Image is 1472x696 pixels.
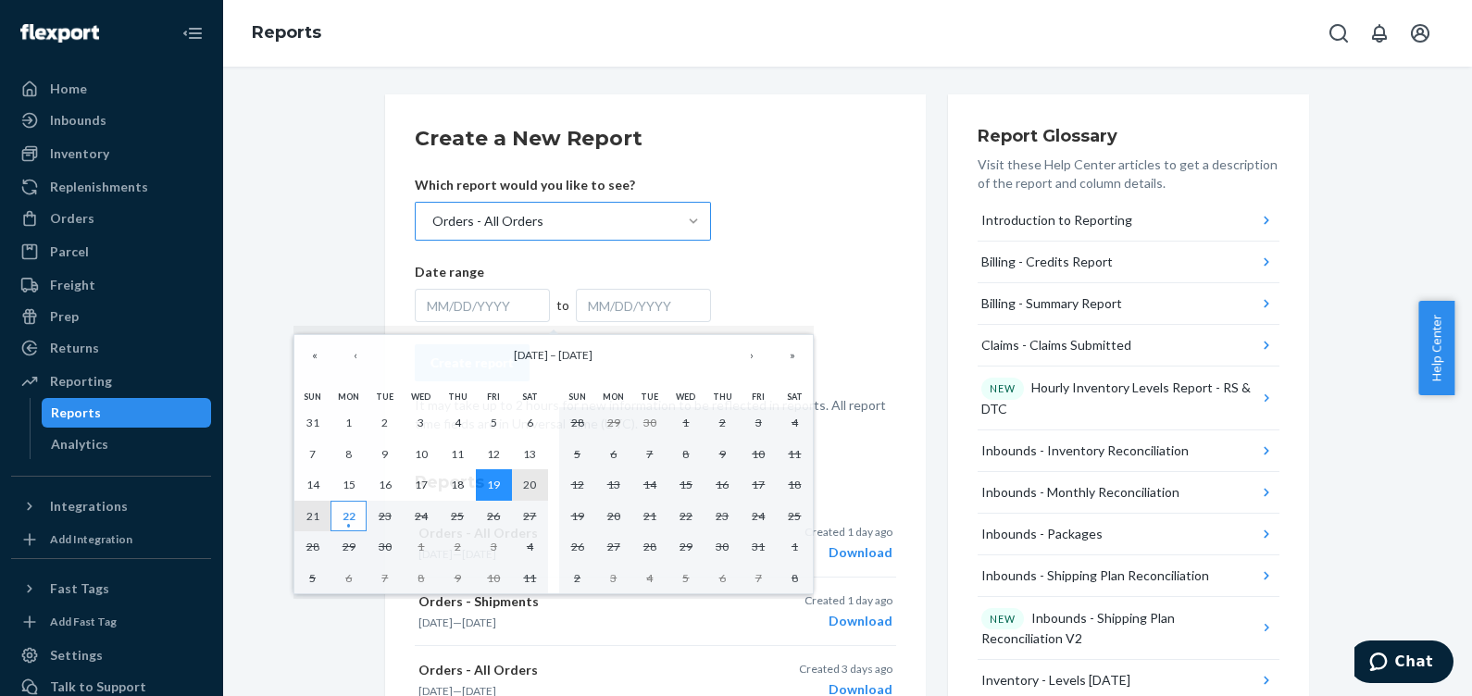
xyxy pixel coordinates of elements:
[512,501,548,532] button: September 27, 2025
[643,509,656,523] abbr: October 21, 2025
[705,439,741,470] button: October 9, 2025
[376,391,393,402] abbr: Tuesday
[376,335,731,376] button: [DATE] – [DATE]
[440,531,476,563] button: October 2, 2025
[415,509,428,523] abbr: September 24, 2025
[777,531,813,563] button: November 1, 2025
[50,111,106,130] div: Inbounds
[42,398,212,428] a: Reports
[11,106,211,135] a: Inbounds
[682,447,689,461] abbr: October 8, 2025
[50,677,146,696] div: Talk to Support
[451,478,464,491] abbr: September 18, 2025
[631,501,667,532] button: October 21, 2025
[381,571,388,585] abbr: October 7, 2025
[713,391,732,402] abbr: Thursday
[571,540,584,553] abbr: October 26, 2025
[432,212,543,230] div: Orders - All Orders
[331,501,367,532] button: September 22, 2025
[777,469,813,501] button: October 18, 2025
[978,283,1279,325] button: Billing - Summary Report
[641,391,658,402] abbr: Tuesday
[50,144,109,163] div: Inventory
[418,540,424,553] abbr: October 1, 2025
[752,478,765,491] abbr: October 17, 2025
[476,469,512,501] button: September 19, 2025
[741,563,777,594] button: November 7, 2025
[51,404,101,422] div: Reports
[11,491,211,521] button: Integrations
[343,478,356,491] abbr: September 15, 2025
[294,335,335,376] button: «
[741,407,777,439] button: October 3, 2025
[415,289,550,322] div: MM/DD/YYYY
[11,204,211,233] a: Orders
[667,501,704,532] button: October 22, 2025
[512,563,548,594] button: October 11, 2025
[574,571,580,585] abbr: November 2, 2025
[403,563,439,594] button: October 8, 2025
[379,509,392,523] abbr: September 23, 2025
[50,646,103,665] div: Settings
[559,407,595,439] button: September 28, 2025
[705,501,741,532] button: October 23, 2025
[50,80,87,98] div: Home
[309,447,316,461] abbr: September 7, 2025
[294,469,331,501] button: September 14, 2025
[331,563,367,594] button: October 6, 2025
[440,469,476,501] button: September 18, 2025
[440,407,476,439] button: September 4, 2025
[978,124,1279,148] h3: Report Glossary
[403,407,439,439] button: September 3, 2025
[990,612,1016,627] p: NEW
[306,478,319,491] abbr: September 14, 2025
[455,540,461,553] abbr: October 2, 2025
[777,501,813,532] button: October 25, 2025
[978,597,1279,661] button: NEWInbounds - Shipping Plan Reconciliation V2
[512,407,548,439] button: September 6, 2025
[1418,301,1454,395] button: Help Center
[705,407,741,439] button: October 2, 2025
[50,372,112,391] div: Reporting
[978,242,1279,283] button: Billing - Credits Report
[455,416,461,429] abbr: September 4, 2025
[343,540,356,553] abbr: September 29, 2025
[367,531,403,563] button: September 30, 2025
[799,661,892,677] p: Created 3 days ago
[381,447,388,461] abbr: September 9, 2025
[50,209,94,228] div: Orders
[523,571,536,585] abbr: October 11, 2025
[415,263,711,281] p: Date range
[981,483,1179,502] div: Inbounds - Monthly Reconciliation
[487,478,500,491] abbr: September 19, 2025
[11,574,211,603] button: Fast Tags
[338,391,359,402] abbr: Monday
[451,509,464,523] abbr: September 25, 2025
[741,531,777,563] button: October 31, 2025
[716,540,729,553] abbr: October 30, 2025
[476,407,512,439] button: September 5, 2025
[667,407,704,439] button: October 1, 2025
[752,509,765,523] abbr: October 24, 2025
[50,339,99,357] div: Returns
[294,439,331,470] button: September 7, 2025
[595,563,631,594] button: November 3, 2025
[367,469,403,501] button: September 16, 2025
[981,253,1113,271] div: Billing - Credits Report
[978,514,1279,555] button: Inbounds - Packages
[304,391,321,402] abbr: Sunday
[777,439,813,470] button: October 11, 2025
[981,608,1258,649] div: Inbounds - Shipping Plan Reconciliation V2
[50,178,148,196] div: Replenishments
[719,447,726,461] abbr: October 9, 2025
[631,439,667,470] button: October 7, 2025
[595,439,631,470] button: October 6, 2025
[403,469,439,501] button: September 17, 2025
[610,571,617,585] abbr: November 3, 2025
[42,429,212,459] a: Analytics
[752,540,765,553] abbr: October 31, 2025
[1354,640,1453,687] iframe: Opens a widget where you can chat to one of our agents
[731,335,772,376] button: ›
[11,172,211,202] a: Replenishments
[440,439,476,470] button: September 11, 2025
